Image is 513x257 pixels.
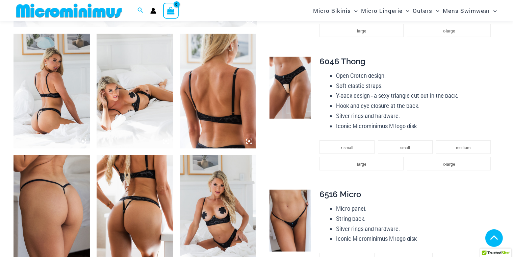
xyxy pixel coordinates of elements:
[400,145,410,150] span: small
[336,121,494,131] li: Iconic Microminimus M logo disk
[490,2,497,19] span: Menu Toggle
[407,157,491,170] li: x-large
[411,2,441,19] a: OutersMenu ToggleMenu Toggle
[270,57,311,119] img: Nights Fall Silver Leopard 6046 Thong
[97,34,173,149] img: Nights Fall Silver Leopard 1036 Bra 6046 Thong
[441,2,498,19] a: Mens SwimwearMenu ToggleMenu Toggle
[310,1,499,20] nav: Site Navigation
[357,161,366,167] span: large
[313,2,351,19] span: Micro Bikinis
[336,81,494,91] li: Soft elastic straps.
[311,2,359,19] a: Micro BikinisMenu ToggleMenu Toggle
[180,34,256,149] img: Nights Fall Silver Leopard 1036 Bra
[336,234,494,244] li: Iconic Microminimus M logo disk
[163,3,179,18] a: View Shopping Cart, empty
[336,111,494,121] li: Silver rings and hardware.
[270,190,311,252] img: Nights Fall Silver Leopard 6516 Micro
[351,2,358,19] span: Menu Toggle
[336,91,494,101] li: Y-back design - a sexy triangle cut out in the back.
[336,71,494,81] li: Open Crotch design.
[443,161,455,167] span: x-large
[319,56,365,66] span: 6046 Thong
[433,2,439,19] span: Menu Toggle
[319,24,403,37] li: large
[443,2,490,19] span: Mens Swimwear
[403,2,409,19] span: Menu Toggle
[336,101,494,111] li: Hook and eye closure at the back.
[14,34,90,149] img: Nights Fall Silver Leopard 1036 Bra 6046 Thong
[336,204,494,214] li: Micro panel.
[14,3,125,18] img: MM SHOP LOGO FLAT
[319,189,361,199] span: 6516 Micro
[407,24,491,37] li: x-large
[359,2,411,19] a: Micro LingerieMenu ToggleMenu Toggle
[378,140,433,154] li: small
[413,2,433,19] span: Outers
[150,8,156,14] a: Account icon link
[319,157,403,170] li: large
[137,6,144,15] a: Search icon link
[456,145,470,150] span: medium
[319,140,374,154] li: x-small
[336,214,494,224] li: String back.
[340,145,353,150] span: x-small
[436,140,491,154] li: medium
[357,28,366,33] span: large
[336,224,494,234] li: Silver rings and hardware.
[443,28,455,33] span: x-large
[361,2,403,19] span: Micro Lingerie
